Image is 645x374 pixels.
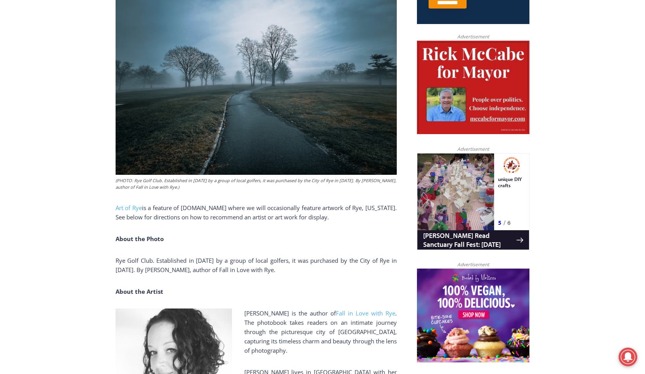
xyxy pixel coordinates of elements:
em: (PHOTO: Rye Golf Club. Established in [DATE] by a group of local golfers, it was purchased by the... [116,178,396,190]
p: is a feature of [DOMAIN_NAME] where we will occasionally feature artwork of Rye, [US_STATE]. See ... [116,203,397,222]
span: Advertisement [450,145,497,153]
div: 5 [81,65,85,73]
p: [PERSON_NAME] is the author of . The photobook takes readers on an intimate journey through the p... [116,309,397,355]
a: Intern @ [DOMAIN_NAME] [187,75,376,97]
img: McCabe for Mayor [417,41,529,134]
img: Baked by Melissa [417,269,529,362]
div: / [86,65,88,73]
a: Art of Rye [116,204,142,212]
div: "I learned about the history of a place I’d honestly never considered even as a resident of [GEOG... [196,0,367,75]
span: Advertisement [450,33,497,40]
h4: [PERSON_NAME] Read Sanctuary Fall Fest: [DATE] [6,78,99,96]
div: unique DIY crafts [81,23,108,64]
span: Advertisement [450,261,497,268]
strong: About the Photo [116,235,164,243]
p: Rye Golf Club. Established in [DATE] by a group of local golfers, it was purchased by the City of... [116,256,397,274]
a: [PERSON_NAME] Read Sanctuary Fall Fest: [DATE] [0,77,112,97]
strong: About the Artist [116,288,163,295]
a: Fall in Love with Rye [336,309,395,317]
div: 6 [90,65,94,73]
span: Intern @ [DOMAIN_NAME] [203,77,360,95]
